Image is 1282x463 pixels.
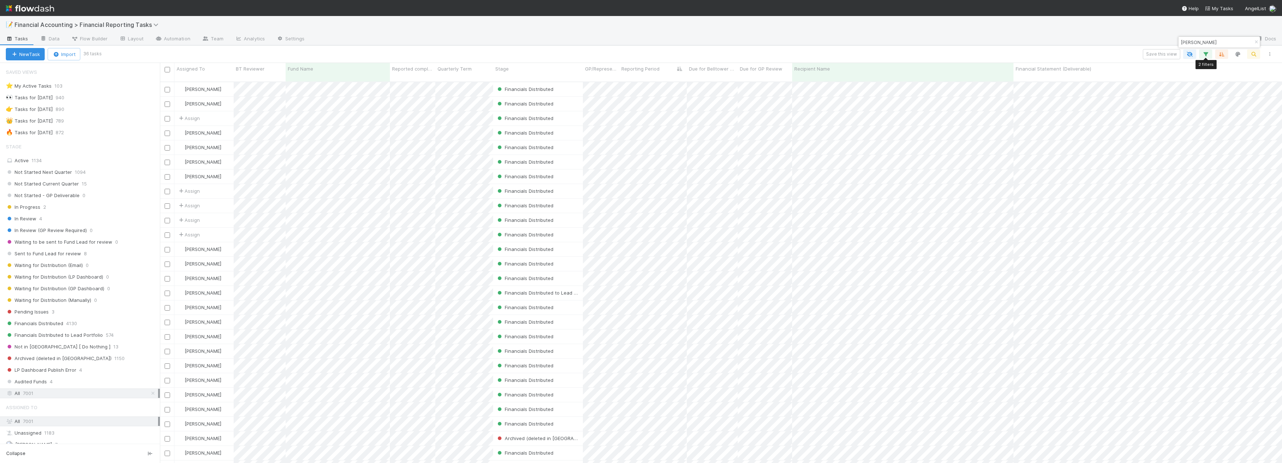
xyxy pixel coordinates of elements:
span: [PERSON_NAME] [185,450,221,456]
img: avatar_c0d2ec3f-77e2-40ea-8107-ee7bdb5edede.png [178,261,184,267]
input: Toggle Row Selected [165,247,170,252]
input: Toggle Row Selected [165,276,170,282]
span: 4 [39,214,42,223]
img: avatar_c0d2ec3f-77e2-40ea-8107-ee7bdb5edede.png [178,130,184,136]
div: Tasks for [DATE] [6,116,53,125]
span: 3 [52,307,55,316]
span: 1183 [44,428,55,438]
span: 872 [56,128,71,137]
span: Recipient Name [794,65,830,72]
span: AngelList [1245,5,1266,11]
span: 8 [84,249,87,258]
input: Toggle Row Selected [165,436,170,442]
input: Toggle Row Selected [165,131,170,136]
input: Search... [1180,38,1252,47]
img: avatar_c0d2ec3f-77e2-40ea-8107-ee7bdb5edede.png [178,377,184,383]
span: Financials Distributed to Lead Portfolio [505,290,593,296]
input: Toggle Row Selected [165,392,170,398]
a: Layout [113,33,149,45]
span: Assigned To [177,65,205,72]
div: Unassigned [6,428,158,438]
span: Sent to Fund Lead for review [6,249,81,258]
span: Assign [177,187,200,195]
span: Not Started - GP Deliverable [6,191,80,200]
span: 1134 [32,157,42,163]
input: Toggle Row Selected [165,349,170,354]
span: [PERSON_NAME] [185,86,221,92]
span: BT Reviewer [236,65,265,72]
span: 1094 [75,168,86,177]
span: Financials Distributed [505,115,553,121]
span: 1150 [114,354,125,363]
input: Toggle Row Selected [165,451,170,456]
span: [PERSON_NAME] [185,159,221,165]
span: 7 [55,440,57,449]
img: avatar_b6a6ccf4-6160-40f7-90da-56c3221167ae.png [178,421,184,427]
span: [PERSON_NAME] [185,304,221,310]
input: Toggle Row Selected [165,174,170,180]
img: avatar_c0d2ec3f-77e2-40ea-8107-ee7bdb5edede.png [178,173,184,179]
span: Assigned To [6,400,37,415]
input: Toggle Row Selected [165,262,170,267]
span: Waiting to be sent to Fund Lead for review [6,238,112,247]
span: 7001 [23,418,33,424]
span: Financial Accounting > Financial Reporting Tasks [15,21,162,28]
input: Toggle Row Selected [165,160,170,165]
img: avatar_c0d2ec3f-77e2-40ea-8107-ee7bdb5edede.png [178,348,184,354]
span: My Tasks [1205,5,1233,11]
span: Quarterly Term [438,65,472,72]
span: Financials Distributed [505,304,553,310]
span: Assign [177,231,200,238]
span: [PERSON_NAME] [185,435,221,441]
span: Pending Issues [6,307,49,316]
span: In Review (GP Review Required) [6,226,87,235]
span: 890 [56,105,72,114]
input: Toggle Row Selected [165,407,170,412]
span: Financials Distributed [505,348,553,354]
span: Financials Distributed [505,406,553,412]
span: Waiting for Distribution (Manually) [6,296,91,305]
span: Assign [177,216,200,224]
div: All [6,417,158,426]
input: Toggle Row Selected [165,305,170,311]
span: [PERSON_NAME] [185,261,221,267]
span: Financials Distributed [505,421,553,427]
small: 36 tasks [83,51,102,57]
input: Toggle Row Selected [165,320,170,325]
div: Tasks for [DATE] [6,93,53,102]
span: ⭐ [6,83,13,89]
span: Reported completed by [392,65,434,72]
span: [PERSON_NAME] [185,144,221,150]
span: Financials Distributed [6,319,63,328]
div: Active [6,156,158,165]
span: 🔥 [6,129,13,135]
span: 940 [56,93,72,102]
span: [PERSON_NAME] [185,290,221,296]
span: 574 [106,331,114,340]
span: [PERSON_NAME] [185,421,221,427]
span: [PERSON_NAME] [185,392,221,398]
span: Financials Distributed [505,86,553,92]
a: Analytics [229,33,271,45]
a: Automation [149,33,196,45]
span: In Progress [6,203,40,212]
span: [PERSON_NAME] [185,406,221,412]
span: Collapse [6,450,25,457]
span: 👑 [6,117,13,124]
span: Financials Distributed [505,173,553,179]
span: 📝 [6,21,13,28]
img: avatar_c7c7de23-09de-42ad-8e02-7981c37ee075.png [178,275,184,281]
span: [PERSON_NAME] [185,363,221,368]
span: [PERSON_NAME] [185,319,221,325]
img: avatar_fee1282a-8af6-4c79-b7c7-bf2cfad99775.png [178,159,184,165]
span: 13 [113,342,118,351]
span: 👉 [6,106,13,112]
input: Toggle Row Selected [165,334,170,340]
div: My Active Tasks [6,81,52,91]
span: Financials Distributed [505,319,553,325]
a: Settings [271,33,310,45]
input: Toggle Row Selected [165,422,170,427]
span: 0 [86,261,89,270]
span: 7001 [23,389,33,398]
span: [PERSON_NAME] [185,334,221,339]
